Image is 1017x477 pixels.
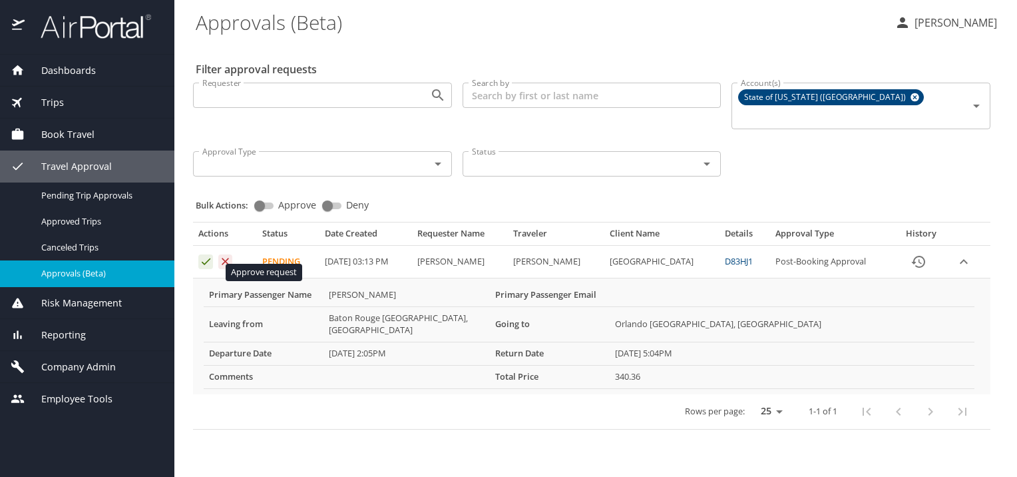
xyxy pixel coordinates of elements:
span: Canceled Trips [41,241,158,254]
th: Traveler [508,228,604,245]
table: More info for approvals [204,284,974,389]
td: Orlando [GEOGRAPHIC_DATA], [GEOGRAPHIC_DATA] [610,307,974,342]
h1: Approvals (Beta) [196,1,884,43]
th: Actions [193,228,257,245]
span: Approve [278,201,316,210]
span: Company Admin [25,360,116,374]
button: Open [967,97,986,115]
th: Going to [490,307,610,342]
td: [PERSON_NAME] [508,246,604,278]
input: Search by first or last name [463,83,721,108]
td: 340.36 [610,365,974,388]
th: Primary Passenger Name [204,284,323,306]
button: [PERSON_NAME] [889,11,1002,35]
th: Comments [204,365,323,388]
span: Dashboards [25,63,96,78]
th: Return Date [490,342,610,365]
span: State of [US_STATE] ([GEOGRAPHIC_DATA]) [739,91,914,105]
span: Approvals (Beta) [41,267,158,280]
th: History [893,228,948,245]
span: Trips [25,95,64,110]
th: Primary Passenger Email [490,284,610,306]
th: Details [719,228,770,245]
p: Rows per page: [685,407,745,416]
span: Reporting [25,328,86,342]
td: Pending [257,246,319,278]
button: Open [429,86,447,105]
th: Total Price [490,365,610,388]
span: Book Travel [25,127,95,142]
select: rows per page [750,402,787,422]
a: D83HJ1 [725,255,753,267]
span: Travel Approval [25,159,112,174]
button: History [903,246,934,278]
th: Departure Date [204,342,323,365]
button: expand row [954,252,974,272]
span: Employee Tools [25,392,112,406]
th: Approval Type [770,228,893,245]
th: Leaving from [204,307,323,342]
button: Deny request [218,254,233,269]
table: Approval table [193,228,990,429]
th: Date Created [319,228,412,245]
td: [GEOGRAPHIC_DATA] [604,246,719,278]
p: [PERSON_NAME] [911,15,997,31]
span: Deny [346,201,369,210]
td: [DATE] 2:05PM [323,342,490,365]
td: Baton Rouge [GEOGRAPHIC_DATA], [GEOGRAPHIC_DATA] [323,307,490,342]
button: Open [429,155,447,173]
td: [DATE] 5:04PM [610,342,974,365]
span: Pending Trip Approvals [41,189,158,202]
img: icon-airportal.png [12,13,26,39]
span: Approved Trips [41,215,158,228]
img: airportal-logo.png [26,13,151,39]
th: Requester Name [412,228,508,245]
p: 1-1 of 1 [809,407,837,416]
td: Post-Booking Approval [770,246,893,278]
td: [PERSON_NAME] [323,284,490,306]
th: Client Name [604,228,719,245]
h2: Filter approval requests [196,59,317,80]
span: Risk Management [25,296,122,310]
div: State of [US_STATE] ([GEOGRAPHIC_DATA]) [738,89,924,105]
td: [PERSON_NAME] [412,246,508,278]
p: Bulk Actions: [196,199,259,211]
button: Open [698,155,716,173]
th: Status [257,228,319,245]
td: [DATE] 03:13 PM [319,246,412,278]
